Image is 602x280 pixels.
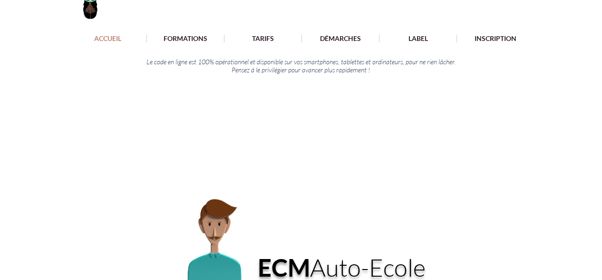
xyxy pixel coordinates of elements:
a: LABEL [379,35,456,42]
p: INSCRIPTION [470,35,521,42]
a: TARIFS [224,35,301,42]
p: ACCUEIL [89,35,126,42]
nav: Site [68,34,534,43]
p: LABEL [404,35,433,42]
a: INSCRIPTION [456,35,534,42]
a: ACCUEIL [68,35,146,42]
p: FORMATIONS [159,35,212,42]
p: DÉMARCHES [315,35,366,42]
p: TARIFS [247,35,279,42]
span: Pensez à le privilégier pour avancer plus rapidement ! [232,66,370,74]
a: DÉMARCHES [301,35,379,42]
a: FORMATIONS [146,35,224,42]
span: Le code en ligne est 100% opérationnel et disponible sur vos smartphones, tablettes et ordinateur... [146,58,456,66]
